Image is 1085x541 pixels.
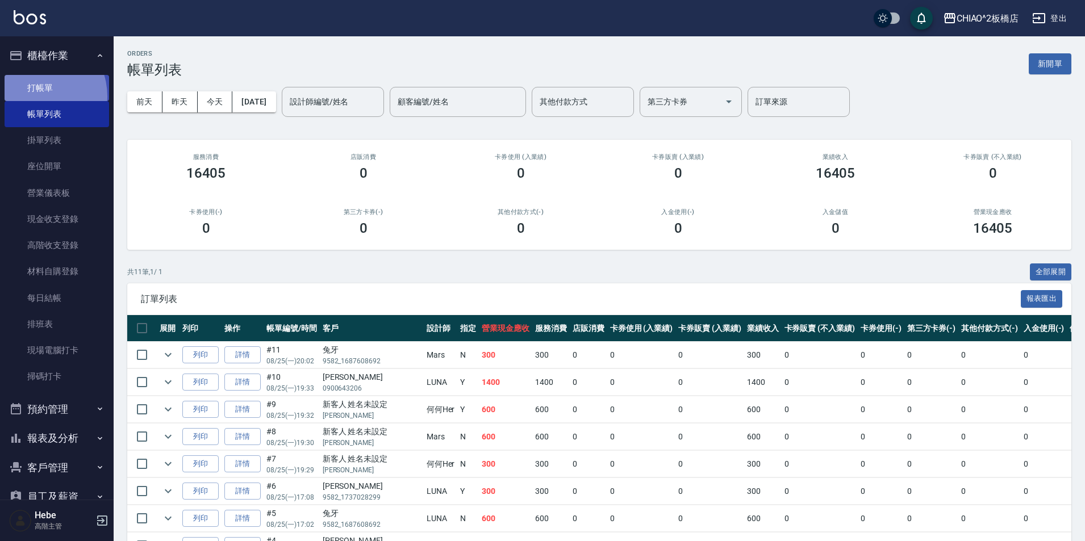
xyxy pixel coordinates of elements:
h3: 0 [517,165,525,181]
p: 高階主管 [35,521,93,531]
h2: ORDERS [127,50,182,57]
h2: 營業現金應收 [928,208,1058,216]
td: 0 [958,451,1021,477]
div: 新客人 姓名未設定 [323,426,421,438]
td: 600 [532,423,570,450]
p: 08/25 (一) 19:29 [266,465,317,475]
td: 600 [479,423,532,450]
td: 300 [479,451,532,477]
h2: 卡券販賣 (入業績) [613,153,743,161]
button: Open [720,93,738,111]
h2: 業績收入 [770,153,900,161]
td: 0 [570,478,607,505]
td: 0 [607,369,676,396]
h2: 入金使用(-) [613,208,743,216]
th: 其他付款方式(-) [958,315,1021,342]
td: 0 [782,342,858,368]
td: Y [457,396,479,423]
button: expand row [160,374,177,391]
a: 詳情 [224,483,261,500]
span: 訂單列表 [141,293,1021,305]
td: 0 [904,396,959,423]
h3: 0 [360,220,368,236]
td: 0 [607,396,676,423]
h2: 卡券使用(-) [141,208,271,216]
td: 600 [744,396,782,423]
img: Person [9,509,32,532]
h2: 其他付款方式(-) [456,208,586,216]
h2: 入金儲值 [770,208,900,216]
td: 0 [904,478,959,505]
button: 報表及分析 [5,423,109,453]
p: [PERSON_NAME] [323,438,421,448]
td: 0 [675,478,744,505]
p: [PERSON_NAME] [323,465,421,475]
td: 0 [904,423,959,450]
th: 店販消費 [570,315,607,342]
h3: 帳單列表 [127,62,182,78]
td: 1400 [532,369,570,396]
div: [PERSON_NAME] [323,371,421,383]
td: 0 [675,369,744,396]
p: 08/25 (一) 19:30 [266,438,317,448]
img: Logo [14,10,46,24]
td: 600 [532,505,570,532]
td: 0 [782,505,858,532]
button: 全部展開 [1030,263,1072,281]
td: 600 [479,505,532,532]
a: 材料自購登錄 [5,258,109,284]
h5: Hebe [35,510,93,521]
td: 0 [607,423,676,450]
th: 業績收入 [744,315,782,342]
button: 前天 [127,91,162,112]
td: 0 [958,505,1021,532]
td: 0 [675,342,744,368]
td: 0 [858,423,904,450]
a: 詳情 [224,401,261,418]
button: save [910,7,933,30]
td: 300 [479,478,532,505]
a: 現場電腦打卡 [5,337,109,363]
a: 排班表 [5,311,109,337]
td: 0 [675,505,744,532]
button: 客戶管理 [5,453,109,483]
td: 0 [858,505,904,532]
a: 高階收支登錄 [5,232,109,258]
div: 兔牙 [323,344,421,356]
td: #5 [264,505,320,532]
td: 0 [904,505,959,532]
button: expand row [160,428,177,445]
th: 營業現金應收 [479,315,532,342]
button: 列印 [182,401,219,418]
td: N [457,505,479,532]
a: 座位開單 [5,153,109,179]
td: 300 [744,478,782,505]
a: 詳情 [224,455,261,473]
td: 0 [1021,478,1067,505]
div: CHIAO^2板橋店 [957,11,1019,26]
a: 詳情 [224,510,261,527]
td: 0 [958,478,1021,505]
a: 每日結帳 [5,285,109,311]
h3: 0 [832,220,840,236]
td: 0 [607,505,676,532]
button: 列印 [182,428,219,446]
h3: 16405 [186,165,226,181]
button: 今天 [198,91,233,112]
td: 0 [858,478,904,505]
p: 08/25 (一) 20:02 [266,356,317,366]
a: 打帳單 [5,75,109,101]
p: 08/25 (一) 19:32 [266,410,317,421]
button: 列印 [182,455,219,473]
td: 何何Her [424,396,458,423]
td: 0 [958,396,1021,423]
td: LUNA [424,505,458,532]
p: [PERSON_NAME] [323,410,421,421]
th: 卡券使用(-) [858,315,904,342]
td: Y [457,478,479,505]
button: CHIAO^2板橋店 [938,7,1024,30]
p: 08/25 (一) 17:08 [266,492,317,502]
td: 0 [958,369,1021,396]
button: 列印 [182,346,219,364]
td: #11 [264,342,320,368]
